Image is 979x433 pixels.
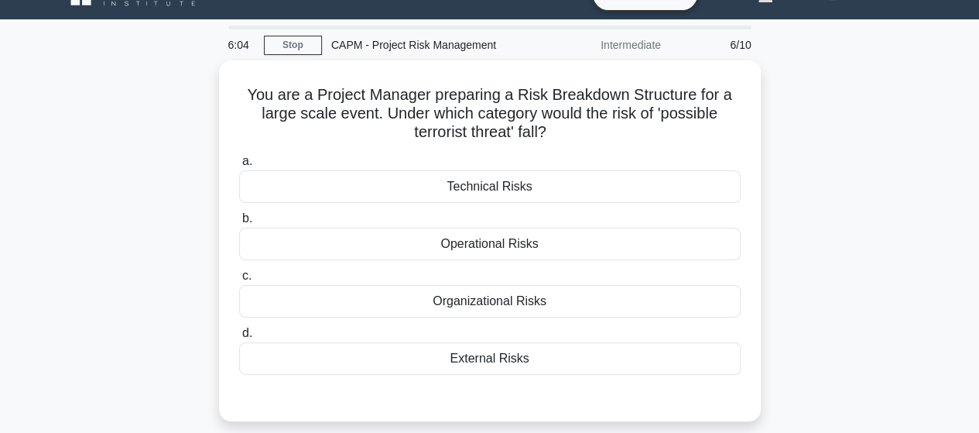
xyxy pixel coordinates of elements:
[239,342,741,375] div: External Risks
[242,269,252,282] span: c.
[242,154,252,167] span: a.
[242,326,252,339] span: d.
[239,170,741,203] div: Technical Risks
[238,85,742,143] h5: You are a Project Manager preparing a Risk Breakdown Structure for a large scale event. Under whi...
[239,285,741,318] div: Organizational Risks
[239,228,741,260] div: Operational Risks
[219,29,264,60] div: 6:04
[264,36,322,55] a: Stop
[535,29,670,60] div: Intermediate
[670,29,761,60] div: 6/10
[322,29,535,60] div: CAPM - Project Risk Management
[242,211,252,225] span: b.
